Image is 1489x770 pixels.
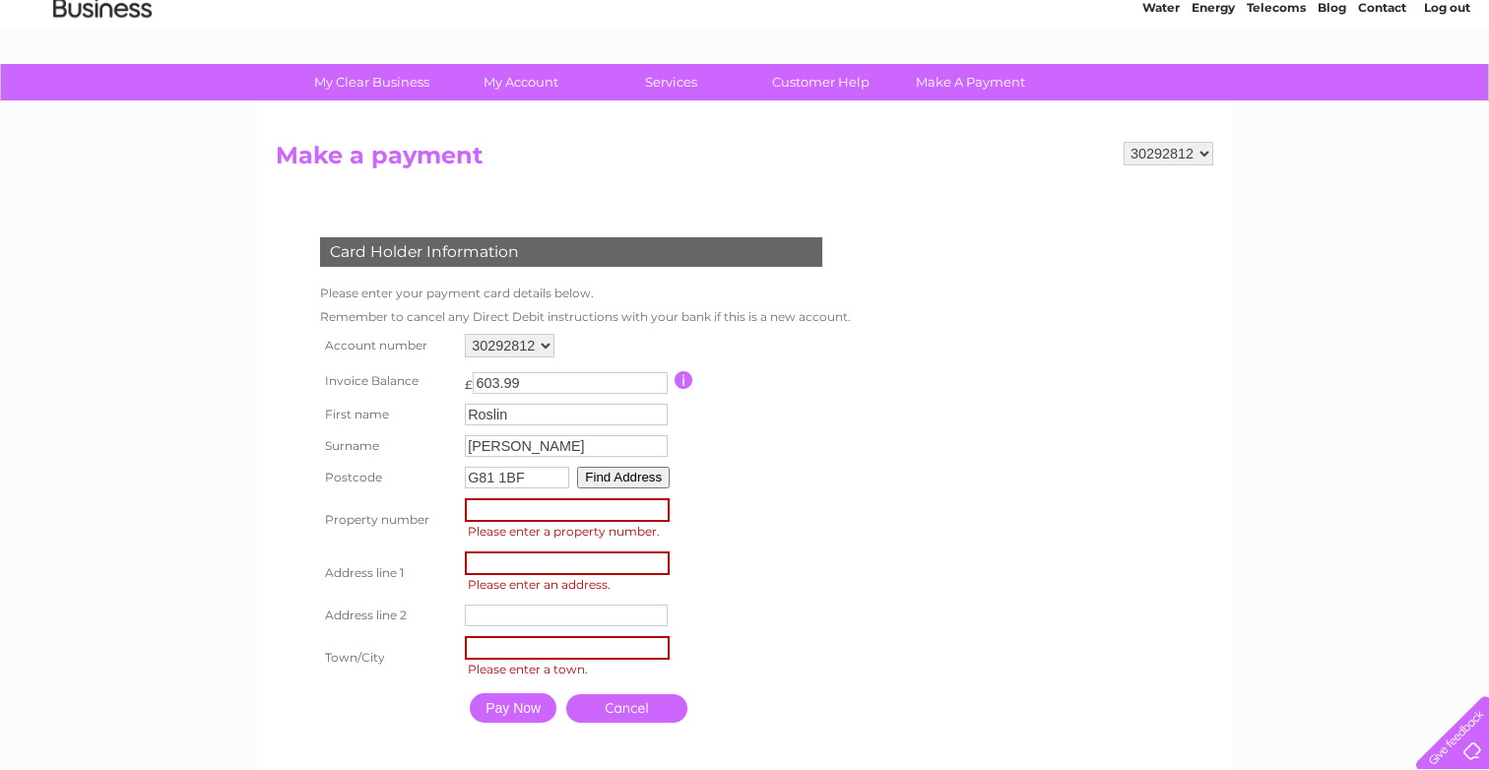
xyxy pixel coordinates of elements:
[1424,84,1470,98] a: Log out
[470,693,556,723] input: Pay Now
[465,575,676,595] span: Please enter an address.
[315,305,856,329] td: Remember to cancel any Direct Debit instructions with your bank if this is a new account.
[465,660,676,679] span: Please enter a town.
[440,64,603,100] a: My Account
[315,462,460,493] th: Postcode
[1192,84,1235,98] a: Energy
[1142,84,1180,98] a: Water
[315,631,460,684] th: Town/City
[577,467,670,488] button: Find Address
[889,64,1052,100] a: Make A Payment
[1358,84,1406,98] a: Contact
[315,430,460,462] th: Surname
[465,367,473,392] td: £
[1318,84,1346,98] a: Blog
[320,237,822,267] div: Card Holder Information
[1247,84,1306,98] a: Telecoms
[315,600,460,631] th: Address line 2
[315,362,460,399] th: Invoice Balance
[315,282,856,305] td: Please enter your payment card details below.
[52,51,153,111] img: logo.png
[291,64,453,100] a: My Clear Business
[590,64,752,100] a: Services
[281,11,1211,96] div: Clear Business is a trading name of Verastar Limited (registered in [GEOGRAPHIC_DATA] No. 3667643...
[315,399,460,430] th: First name
[465,522,676,542] span: Please enter a property number.
[276,142,1213,179] h2: Make a payment
[315,329,460,362] th: Account number
[675,371,693,389] input: Information
[315,493,460,546] th: Property number
[315,546,460,600] th: Address line 1
[740,64,902,100] a: Customer Help
[1118,10,1254,34] a: 0333 014 3131
[566,694,687,723] a: Cancel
